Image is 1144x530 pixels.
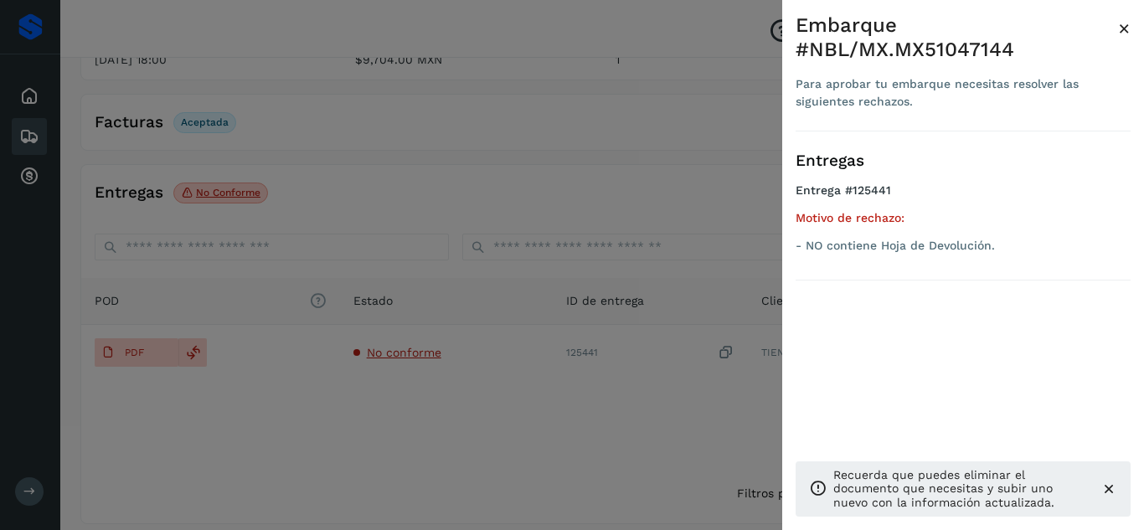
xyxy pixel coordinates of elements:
div: Embarque #NBL/MX.MX51047144 [796,13,1118,62]
div: Para aprobar tu embarque necesitas resolver las siguientes rechazos. [796,75,1118,111]
h3: Entregas [796,152,1131,171]
h5: Motivo de rechazo: [796,211,1131,225]
p: - NO contiene Hoja de Devolución. [796,239,1131,253]
h4: Entrega #125441 [796,183,1131,211]
p: Recuerda que puedes eliminar el documento que necesitas y subir uno nuevo con la información actu... [833,468,1087,510]
span: × [1118,17,1131,40]
button: Close [1118,13,1131,44]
